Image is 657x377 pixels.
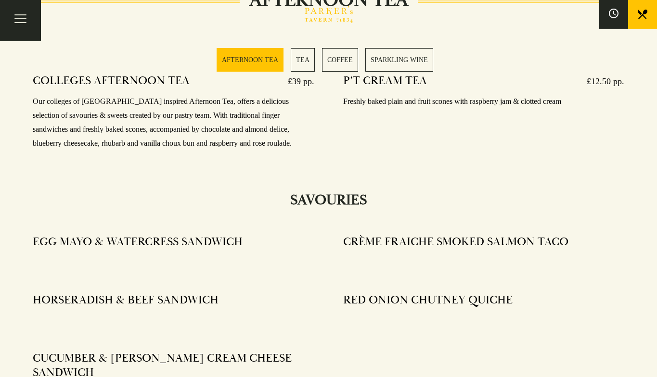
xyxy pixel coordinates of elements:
a: 3 / 4 [322,48,358,72]
p: Our colleges of [GEOGRAPHIC_DATA] inspired Afternoon Tea, offers a delicious selection of savouri... [33,95,314,150]
h4: EGG MAYO & WATERCRESS SANDWICH [33,235,243,249]
h4: HORSERADISH & BEEF SANDWICH [33,293,219,307]
a: 1 / 4 [217,48,283,72]
h4: CRÈME FRAICHE SMOKED SALMON TACO [343,235,568,249]
p: Freshly baked plain and fruit scones with raspberry jam & clotted cream [343,95,624,109]
a: 4 / 4 [365,48,433,72]
h4: RED ONION CHUTNEY QUICHE [343,293,513,307]
a: 2 / 4 [291,48,315,72]
h2: SAVOURIES [281,191,376,209]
